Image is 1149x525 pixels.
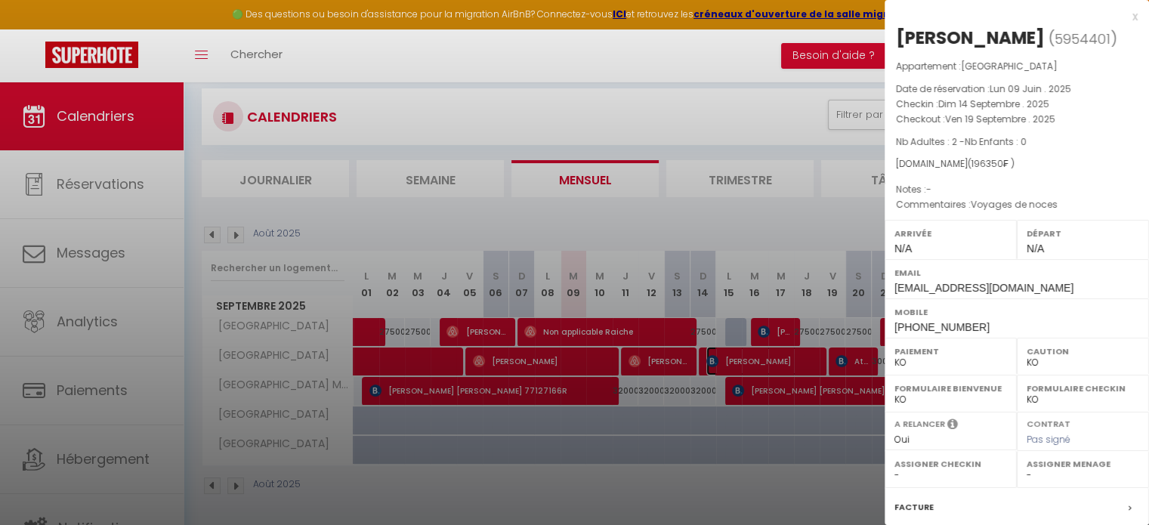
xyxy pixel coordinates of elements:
[947,418,958,434] i: Sélectionner OUI si vous souhaiter envoyer les séquences de messages post-checkout
[896,157,1138,171] div: [DOMAIN_NAME]
[968,157,1015,170] span: ( ₣ )
[894,242,912,255] span: N/A
[896,97,1138,112] p: Checkin :
[896,135,1027,148] span: Nb Adultes : 2 -
[1049,28,1117,49] span: ( )
[894,456,1007,471] label: Assigner Checkin
[965,135,1027,148] span: Nb Enfants : 0
[961,60,1058,73] span: [GEOGRAPHIC_DATA]
[894,304,1139,320] label: Mobile
[896,26,1045,50] div: [PERSON_NAME]
[926,183,931,196] span: -
[1055,29,1110,48] span: 5954401
[1027,242,1044,255] span: N/A
[896,182,1138,197] p: Notes :
[938,97,1049,110] span: Dim 14 Septembre . 2025
[12,6,57,51] button: Ouvrir le widget de chat LiveChat
[1027,226,1139,241] label: Départ
[971,198,1058,211] span: Voyages de noces
[896,197,1138,212] p: Commentaires :
[894,321,990,333] span: [PHONE_NUMBER]
[896,112,1138,127] p: Checkout :
[894,499,934,515] label: Facture
[894,265,1139,280] label: Email
[896,59,1138,74] p: Appartement :
[896,82,1138,97] p: Date de réservation :
[1027,344,1139,359] label: Caution
[1027,381,1139,396] label: Formulaire Checkin
[894,381,1007,396] label: Formulaire Bienvenue
[971,157,1003,170] span: 196350
[990,82,1071,95] span: Lun 09 Juin . 2025
[894,282,1073,294] span: [EMAIL_ADDRESS][DOMAIN_NAME]
[894,226,1007,241] label: Arrivée
[1027,433,1070,446] span: Pas signé
[894,344,1007,359] label: Paiement
[1027,456,1139,471] label: Assigner Menage
[885,8,1138,26] div: x
[894,418,945,431] label: A relancer
[1027,418,1070,428] label: Contrat
[945,113,1055,125] span: Ven 19 Septembre . 2025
